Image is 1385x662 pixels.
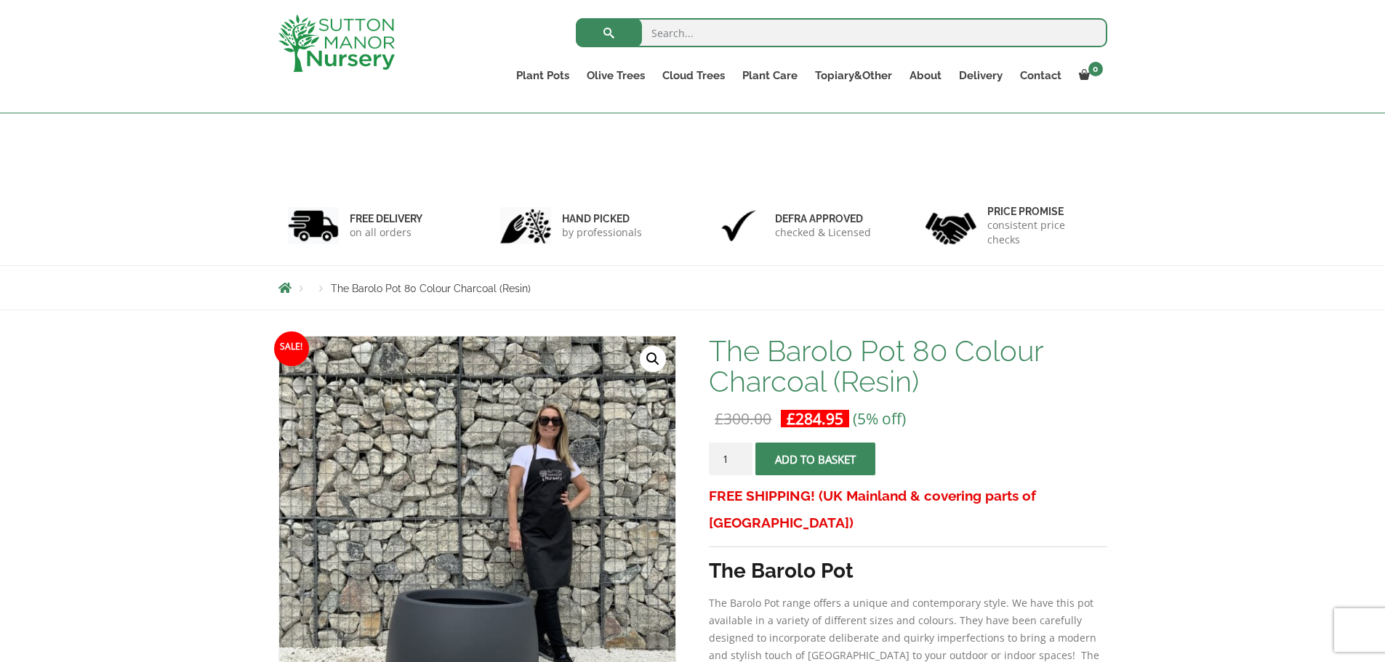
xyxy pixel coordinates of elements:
[987,205,1098,218] h6: Price promise
[331,283,531,294] span: The Barolo Pot 80 Colour Charcoal (Resin)
[715,408,723,429] span: £
[926,203,976,248] img: 4.jpg
[734,65,806,86] a: Plant Care
[500,207,551,244] img: 2.jpg
[987,218,1098,247] p: consistent price checks
[576,18,1107,47] input: Search...
[709,336,1107,397] h1: The Barolo Pot 80 Colour Charcoal (Resin)
[787,408,843,429] bdi: 284.95
[787,408,795,429] span: £
[507,65,578,86] a: Plant Pots
[713,207,764,244] img: 3.jpg
[901,65,950,86] a: About
[775,225,871,240] p: checked & Licensed
[350,212,422,225] h6: FREE DELIVERY
[853,408,906,429] span: (5% off)
[288,207,339,244] img: 1.jpg
[806,65,901,86] a: Topiary&Other
[1070,65,1107,86] a: 0
[278,282,1107,294] nav: Breadcrumbs
[755,443,875,475] button: Add to basket
[350,225,422,240] p: on all orders
[278,15,395,72] img: logo
[709,443,752,475] input: Product quantity
[562,225,642,240] p: by professionals
[274,331,309,366] span: Sale!
[709,483,1107,536] h3: FREE SHIPPING! (UK Mainland & covering parts of [GEOGRAPHIC_DATA])
[715,408,771,429] bdi: 300.00
[562,212,642,225] h6: hand picked
[950,65,1011,86] a: Delivery
[775,212,871,225] h6: Defra approved
[1088,62,1103,76] span: 0
[1011,65,1070,86] a: Contact
[709,559,854,583] strong: The Barolo Pot
[578,65,654,86] a: Olive Trees
[654,65,734,86] a: Cloud Trees
[640,346,666,372] a: View full-screen image gallery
